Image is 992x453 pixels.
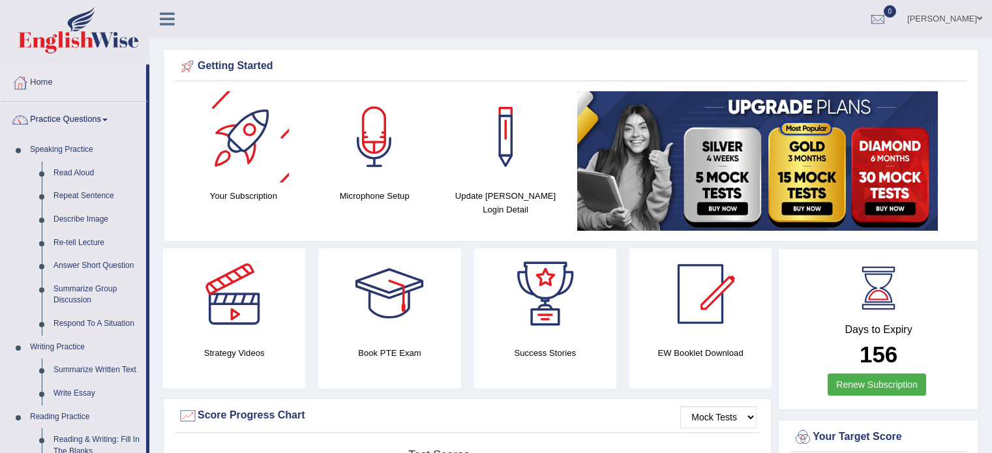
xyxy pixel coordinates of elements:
[447,189,565,216] h4: Update [PERSON_NAME] Login Detail
[474,346,616,360] h4: Success Stories
[48,231,146,255] a: Re-tell Lecture
[178,57,964,76] div: Getting Started
[24,405,146,429] a: Reading Practice
[629,346,772,360] h4: EW Booklet Download
[1,65,146,97] a: Home
[48,382,146,405] a: Write Essay
[24,336,146,359] a: Writing Practice
[48,208,146,231] a: Describe Image
[1,102,146,134] a: Practice Questions
[828,373,926,396] a: Renew Subscription
[577,91,938,231] img: small5.jpg
[48,278,146,312] a: Summarize Group Discussion
[48,254,146,278] a: Answer Short Question
[163,346,305,360] h4: Strategy Videos
[793,324,964,336] h4: Days to Expiry
[48,162,146,185] a: Read Aloud
[793,428,964,447] div: Your Target Score
[48,358,146,382] a: Summarize Written Text
[24,138,146,162] a: Speaking Practice
[48,312,146,336] a: Respond To A Situation
[178,406,757,426] div: Score Progress Chart
[185,189,303,203] h4: Your Subscription
[860,342,897,367] b: 156
[318,346,460,360] h4: Book PTE Exam
[316,189,434,203] h4: Microphone Setup
[884,5,897,18] span: 0
[48,184,146,208] a: Repeat Sentence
